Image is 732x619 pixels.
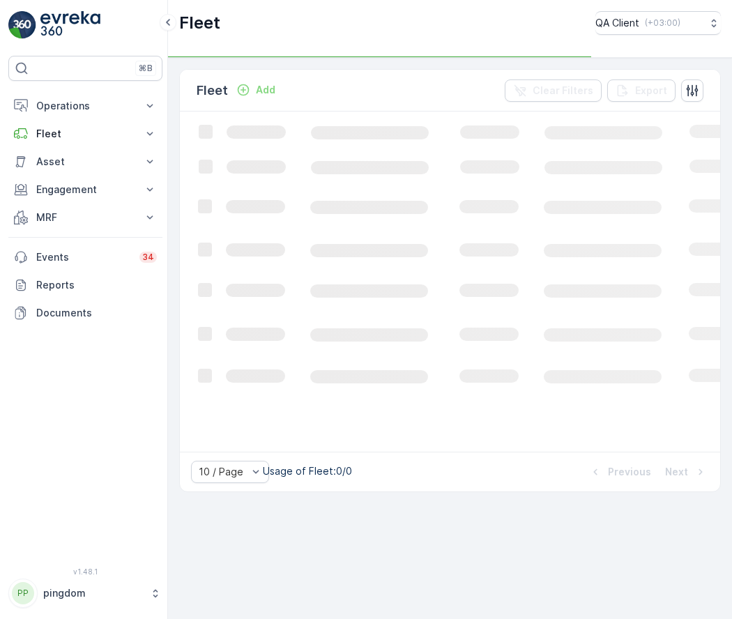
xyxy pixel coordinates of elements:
p: ( +03:00 ) [645,17,680,29]
p: Reports [36,278,157,292]
p: Fleet [179,12,220,34]
p: 34 [142,252,154,263]
div: PP [12,582,34,604]
button: Asset [8,148,162,176]
button: PPpingdom [8,579,162,608]
a: Reports [8,271,162,299]
button: Engagement [8,176,162,204]
button: Add [231,82,281,98]
p: Clear Filters [533,84,593,98]
p: Fleet [36,127,135,141]
p: Export [635,84,667,98]
button: QA Client(+03:00) [595,11,721,35]
button: MRF [8,204,162,231]
p: Events [36,250,131,264]
button: Export [607,79,676,102]
p: MRF [36,211,135,224]
p: Documents [36,306,157,320]
p: Previous [608,465,651,479]
button: Next [664,464,709,480]
p: pingdom [43,586,143,600]
p: Operations [36,99,135,113]
a: Events34 [8,243,162,271]
a: Documents [8,299,162,327]
p: Asset [36,155,135,169]
p: Next [665,465,688,479]
button: Fleet [8,120,162,148]
button: Operations [8,92,162,120]
button: Previous [587,464,653,480]
span: v 1.48.1 [8,567,162,576]
img: logo_light-DOdMpM7g.png [40,11,100,39]
img: logo [8,11,36,39]
p: Add [256,83,275,97]
p: Usage of Fleet : 0/0 [263,464,352,478]
p: QA Client [595,16,639,30]
p: ⌘B [139,63,153,74]
p: Fleet [197,81,228,100]
p: Engagement [36,183,135,197]
button: Clear Filters [505,79,602,102]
